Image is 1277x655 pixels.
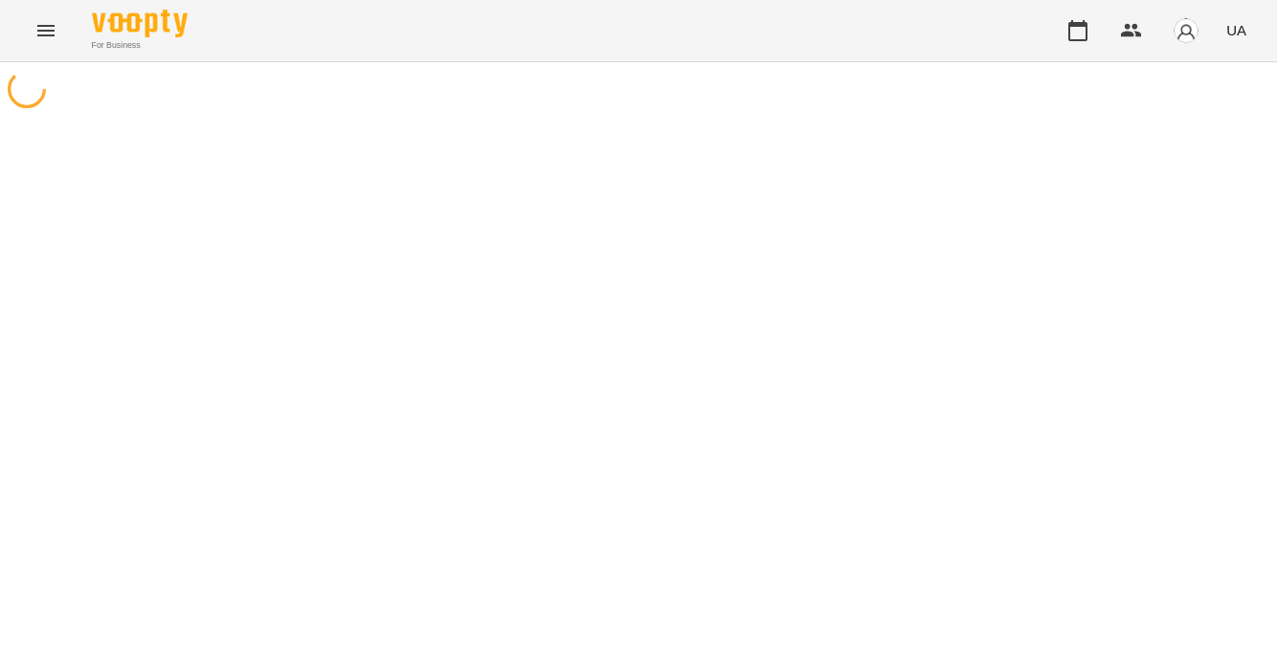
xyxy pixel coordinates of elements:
span: For Business [92,39,188,52]
img: Voopty Logo [92,10,188,37]
span: UA [1226,20,1246,40]
button: UA [1219,12,1254,48]
img: avatar_s.png [1173,17,1199,44]
button: Menu [23,8,69,54]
